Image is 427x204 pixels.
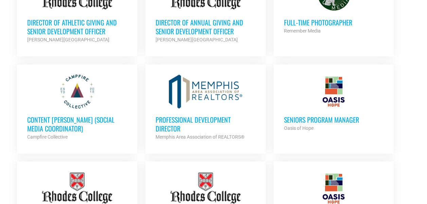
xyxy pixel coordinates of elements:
h3: Seniors Program Manager [284,115,384,124]
a: Seniors Program Manager Oasis of Hope [273,64,394,142]
strong: Campfire Collective [27,134,68,140]
strong: [PERSON_NAME][GEOGRAPHIC_DATA] [156,37,238,42]
h3: Director of Athletic Giving and Senior Development Officer [27,18,127,36]
strong: [PERSON_NAME][GEOGRAPHIC_DATA] [27,37,109,42]
strong: Oasis of Hope [284,125,313,131]
a: Content [PERSON_NAME] (Social Media Coordinator) Campfire Collective [17,64,137,151]
h3: Full-Time Photographer [284,18,384,27]
a: Professional Development Director Memphis Area Association of REALTORS® [145,64,266,151]
h3: Professional Development Director [156,115,255,133]
h3: Director of Annual Giving and Senior Development Officer [156,18,255,36]
h3: Content [PERSON_NAME] (Social Media Coordinator) [27,115,127,133]
strong: Memphis Area Association of REALTORS® [156,134,245,140]
strong: Remember Media [284,28,320,34]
